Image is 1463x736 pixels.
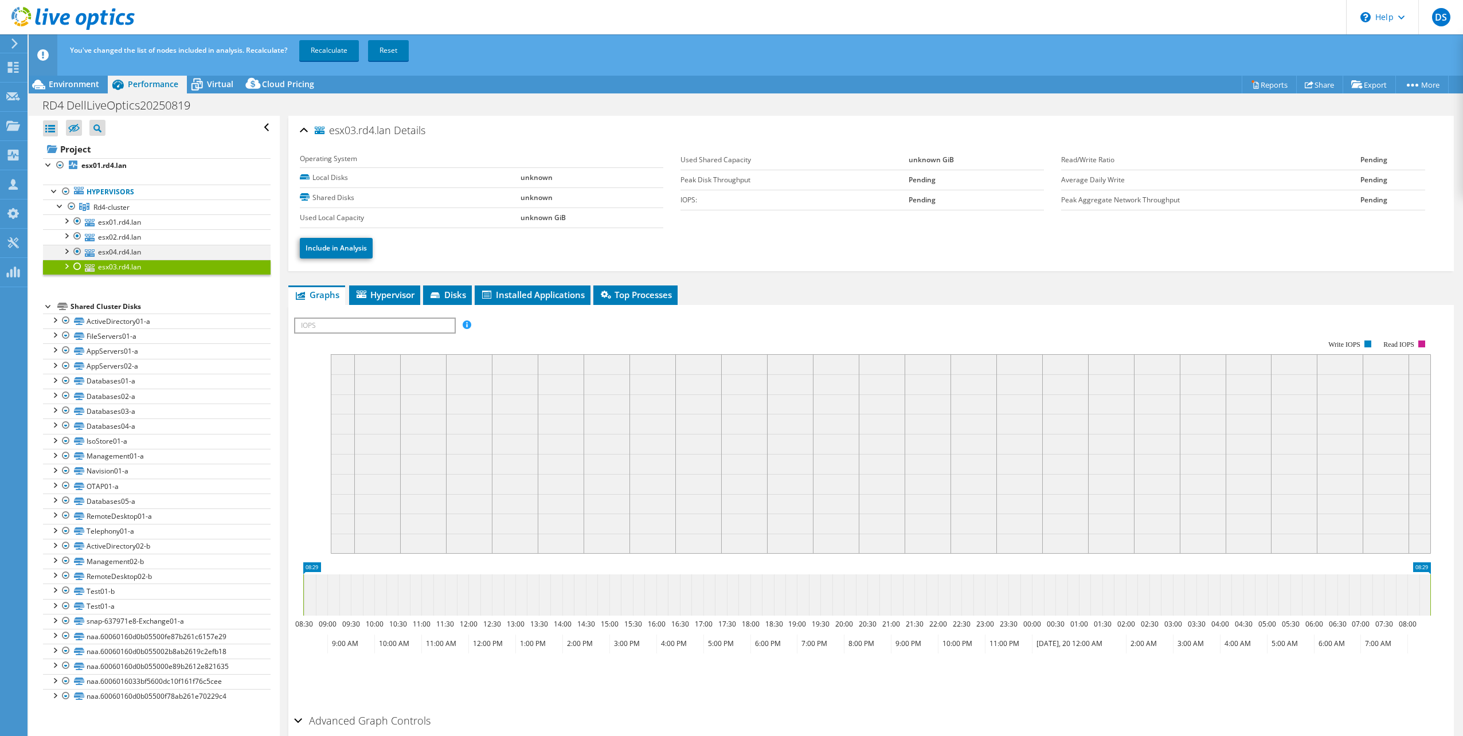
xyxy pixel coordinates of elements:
span: Graphs [294,289,339,300]
a: esx01.rd4.lan [43,214,271,229]
text: 00:30 [1046,619,1064,629]
text: 14:30 [577,619,594,629]
text: 16:00 [647,619,665,629]
a: esx04.rd4.lan [43,245,271,260]
b: Pending [909,195,936,205]
label: Used Shared Capacity [680,154,909,166]
label: IOPS: [680,194,909,206]
a: Databases01-a [43,374,271,389]
a: Navision01-a [43,464,271,479]
text: 11:00 [412,619,430,629]
a: FileServers01-a [43,328,271,343]
text: 12:00 [459,619,477,629]
a: OTAP01-a [43,479,271,494]
a: naa.60060160d0b055002b8ab2619c2efb18 [43,644,271,659]
label: Local Disks [300,172,521,183]
span: esx03.rd4.lan [315,125,391,136]
a: ActiveDirectory01-a [43,314,271,328]
b: Pending [1360,195,1387,205]
text: 08:30 [295,619,312,629]
a: Share [1296,76,1343,93]
a: IsoStore01-a [43,434,271,449]
span: Top Processes [599,289,672,300]
b: Pending [1360,175,1387,185]
text: 06:30 [1328,619,1346,629]
a: Hypervisors [43,185,271,199]
a: Export [1343,76,1396,93]
text: 20:00 [835,619,852,629]
div: Shared Cluster Disks [71,300,271,314]
span: Virtual [207,79,233,89]
text: 10:00 [365,619,383,629]
text: 23:30 [999,619,1017,629]
text: 02:00 [1117,619,1135,629]
text: 19:00 [788,619,805,629]
text: 00:00 [1023,619,1040,629]
text: 18:00 [741,619,759,629]
a: naa.60060160d0b05500f78ab261e70229c4 [43,689,271,704]
a: Telephony01-a [43,524,271,539]
text: 08:00 [1398,619,1416,629]
text: 22:30 [952,619,970,629]
a: Recalculate [299,40,359,61]
a: esx03.rd4.lan [43,260,271,275]
b: unknown GiB [521,213,566,222]
b: unknown [521,193,553,202]
span: Cloud Pricing [262,79,314,89]
label: Peak Aggregate Network Throughput [1061,194,1360,206]
text: 09:30 [342,619,359,629]
b: unknown [521,173,553,182]
text: 22:00 [929,619,946,629]
text: 09:00 [318,619,336,629]
span: Installed Applications [480,289,585,300]
text: 17:00 [694,619,712,629]
b: Pending [1360,155,1387,165]
a: Management02-b [43,554,271,569]
a: naa.6006016033bf5600dc10f161f76c5cee [43,674,271,689]
a: Test01-b [43,584,271,598]
span: Performance [128,79,178,89]
text: 13:00 [506,619,524,629]
a: Reports [1242,76,1297,93]
text: 06:00 [1305,619,1323,629]
text: 11:30 [436,619,453,629]
a: Databases04-a [43,418,271,433]
text: 04:00 [1211,619,1229,629]
text: 04:30 [1234,619,1252,629]
text: 21:00 [882,619,899,629]
a: RemoteDesktop01-a [43,508,271,523]
a: Reset [368,40,409,61]
a: Test01-a [43,599,271,614]
h1: RD4 DellLiveOptics20250819 [37,99,208,112]
span: IOPS [295,319,454,332]
a: Databases03-a [43,404,271,418]
text: 10:30 [389,619,406,629]
a: esx01.rd4.lan [43,158,271,173]
text: 21:30 [905,619,923,629]
text: 15:30 [624,619,641,629]
label: Average Daily Write [1061,174,1360,186]
text: 01:00 [1070,619,1088,629]
text: 05:30 [1281,619,1299,629]
text: 16:30 [671,619,689,629]
a: Management01-a [43,449,271,464]
text: 14:00 [553,619,571,629]
svg: \n [1360,12,1371,22]
b: Pending [909,175,936,185]
text: 07:30 [1375,619,1392,629]
a: snap-637971e8-Exchange01-a [43,614,271,629]
a: naa.60060160d0b055000e89b2612e821635 [43,659,271,674]
a: AppServers02-a [43,359,271,374]
text: 18:30 [765,619,783,629]
a: naa.60060160d0b05500fe87b261c6157e29 [43,629,271,644]
a: Project [43,140,271,158]
label: Operating System [300,153,521,165]
a: More [1395,76,1449,93]
text: 01:30 [1093,619,1111,629]
a: Rd4-cluster [43,199,271,214]
text: 15:00 [600,619,618,629]
a: Databases05-a [43,494,271,508]
label: Shared Disks [300,192,521,203]
text: 02:30 [1140,619,1158,629]
span: DS [1432,8,1450,26]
